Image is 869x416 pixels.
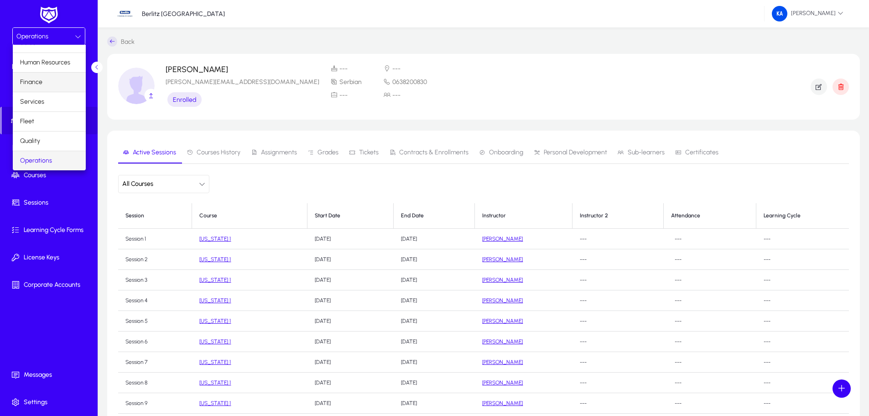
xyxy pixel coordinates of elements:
span: Services [20,96,44,107]
span: Operations [20,155,52,166]
span: Human Resources [20,57,70,68]
span: Quality [20,136,40,147]
span: Finance [20,77,42,88]
span: Fleet [20,116,34,127]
